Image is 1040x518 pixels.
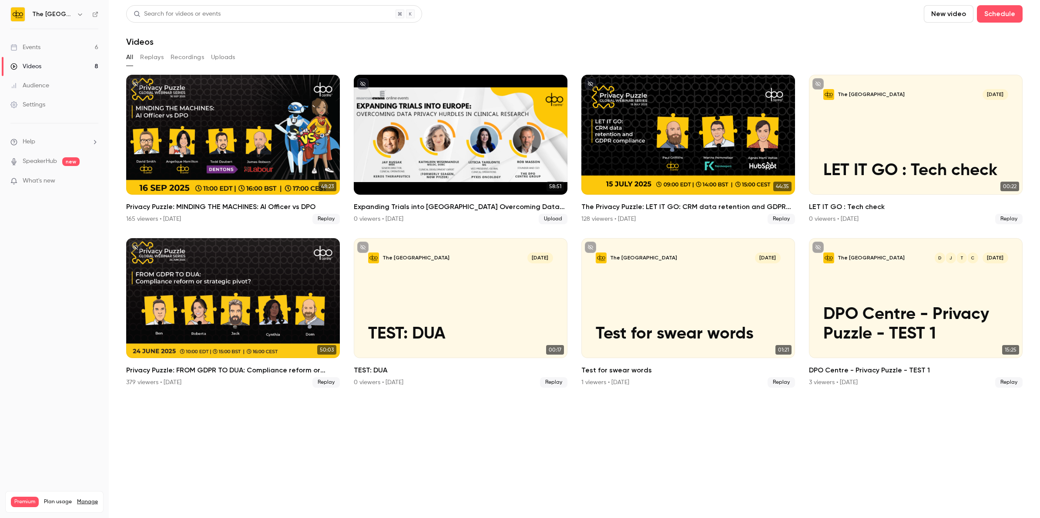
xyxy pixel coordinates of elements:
span: new [62,157,80,166]
img: TEST: DUA [368,252,379,263]
div: 0 viewers • [DATE] [354,215,403,223]
section: Videos [126,5,1023,513]
span: Replay [768,214,795,224]
img: LET IT GO : Tech check [823,89,834,100]
p: The [GEOGRAPHIC_DATA] [838,91,905,98]
button: unpublished [585,242,596,253]
a: 44:35The Privacy Puzzle: LET IT GO: CRM data retention and GDPR compliance128 viewers • [DATE]Replay [581,75,795,224]
span: 48:23 [319,182,336,191]
div: 379 viewers • [DATE] [126,378,181,387]
span: [DATE] [983,89,1008,100]
div: T [956,252,968,264]
img: DPO Centre - Privacy Puzzle - TEST 1 [823,252,834,263]
span: Upload [539,214,567,224]
p: LET IT GO : Tech check [823,161,1008,180]
span: 58:51 [547,182,564,191]
h2: Privacy Puzzle: FROM GDPR TO DUA: Compliance reform or strategic pivot? [126,365,340,375]
ul: Videos [126,75,1023,388]
li: Expanding Trials into Europe Overcoming Data Privacy Hurdles in Clinical Research [354,75,567,224]
span: [DATE] [755,252,781,263]
p: TEST: DUA [368,325,553,344]
button: Replays [140,50,164,64]
span: Replay [540,377,567,388]
div: 128 viewers • [DATE] [581,215,636,223]
button: unpublished [812,78,824,90]
span: Premium [11,497,39,507]
div: Videos [10,62,41,71]
button: Schedule [977,5,1023,23]
div: J [945,252,957,264]
h2: LET IT GO : Tech check [809,202,1023,212]
h1: Videos [126,37,154,47]
p: Test for swear words [596,325,781,344]
button: unpublished [585,78,596,90]
p: The [GEOGRAPHIC_DATA] [610,254,677,262]
h2: DPO Centre - Privacy Puzzle - TEST 1 [809,365,1023,375]
button: New video [924,5,973,23]
span: Replay [312,214,340,224]
button: unpublished [357,242,369,253]
div: 1 viewers • [DATE] [581,378,629,387]
a: DPO Centre - Privacy Puzzle - TEST 1 The [GEOGRAPHIC_DATA]CTJD[DATE]DPO Centre - Privacy Puzzle -... [809,238,1023,388]
span: Replay [995,377,1023,388]
a: 50:03Privacy Puzzle: FROM GDPR TO DUA: Compliance reform or strategic pivot?379 viewers • [DATE]R... [126,238,340,388]
img: Test for swear words [596,252,607,263]
h6: The [GEOGRAPHIC_DATA] [32,10,73,19]
span: Replay [768,377,795,388]
a: 48:23Privacy Puzzle: MINDING THE MACHINES: AI Officer vs DPO165 viewers • [DATE]Replay [126,75,340,224]
div: 3 viewers • [DATE] [809,378,858,387]
span: 00:17 [546,345,564,355]
li: Test for swear words [581,238,795,388]
h2: The Privacy Puzzle: LET IT GO: CRM data retention and GDPR compliance [581,202,795,212]
a: Manage [77,498,98,505]
img: The DPO Centre [11,7,25,21]
li: Privacy Puzzle: FROM GDPR TO DUA: Compliance reform or strategic pivot? [126,238,340,388]
li: TEST: DUA [354,238,567,388]
span: 44:35 [773,182,792,191]
p: DPO Centre - Privacy Puzzle - TEST 1 [823,305,1008,344]
p: The [GEOGRAPHIC_DATA] [838,254,905,262]
div: Events [10,43,40,52]
button: unpublished [130,242,141,253]
a: TEST: DUA The [GEOGRAPHIC_DATA][DATE]TEST: DUA00:17TEST: DUA0 viewers • [DATE]Replay [354,238,567,388]
div: C [966,252,979,264]
span: 00:22 [1000,182,1019,191]
li: The Privacy Puzzle: LET IT GO: CRM data retention and GDPR compliance [581,75,795,224]
div: Search for videos or events [134,10,221,19]
div: 0 viewers • [DATE] [809,215,859,223]
h2: Test for swear words [581,365,795,375]
div: 165 viewers • [DATE] [126,215,181,223]
p: The [GEOGRAPHIC_DATA] [382,254,450,262]
iframe: Noticeable Trigger [88,177,98,185]
li: LET IT GO : Tech check [809,75,1023,224]
span: What's new [23,176,55,186]
span: Help [23,137,35,146]
div: Audience [10,81,49,90]
div: 0 viewers • [DATE] [354,378,403,387]
button: Recordings [171,50,204,64]
li: Privacy Puzzle: MINDING THE MACHINES: AI Officer vs DPO [126,75,340,224]
h2: Expanding Trials into [GEOGRAPHIC_DATA] Overcoming Data Privacy Hurdles in Clinical Research [354,202,567,212]
h2: Privacy Puzzle: MINDING THE MACHINES: AI Officer vs DPO [126,202,340,212]
a: Test for swear wordsThe [GEOGRAPHIC_DATA][DATE]Test for swear words01:21Test for swear words1 vie... [581,238,795,388]
span: Replay [312,377,340,388]
button: All [126,50,133,64]
span: [DATE] [527,252,553,263]
span: [DATE] [983,252,1008,263]
span: 50:03 [317,345,336,355]
div: Settings [10,100,45,109]
a: LET IT GO : Tech check The [GEOGRAPHIC_DATA][DATE]LET IT GO : Tech check00:22LET IT GO : Tech che... [809,75,1023,224]
div: D [934,252,946,264]
span: Plan usage [44,498,72,505]
a: SpeakerHub [23,157,57,166]
span: 01:21 [775,345,792,355]
span: Replay [995,214,1023,224]
button: unpublished [130,78,141,90]
button: unpublished [357,78,369,90]
button: Uploads [211,50,235,64]
li: DPO Centre - Privacy Puzzle - TEST 1 [809,238,1023,388]
li: help-dropdown-opener [10,137,98,146]
button: unpublished [812,242,824,253]
span: 15:25 [1002,345,1019,355]
a: 58:51Expanding Trials into [GEOGRAPHIC_DATA] Overcoming Data Privacy Hurdles in Clinical Research... [354,75,567,224]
